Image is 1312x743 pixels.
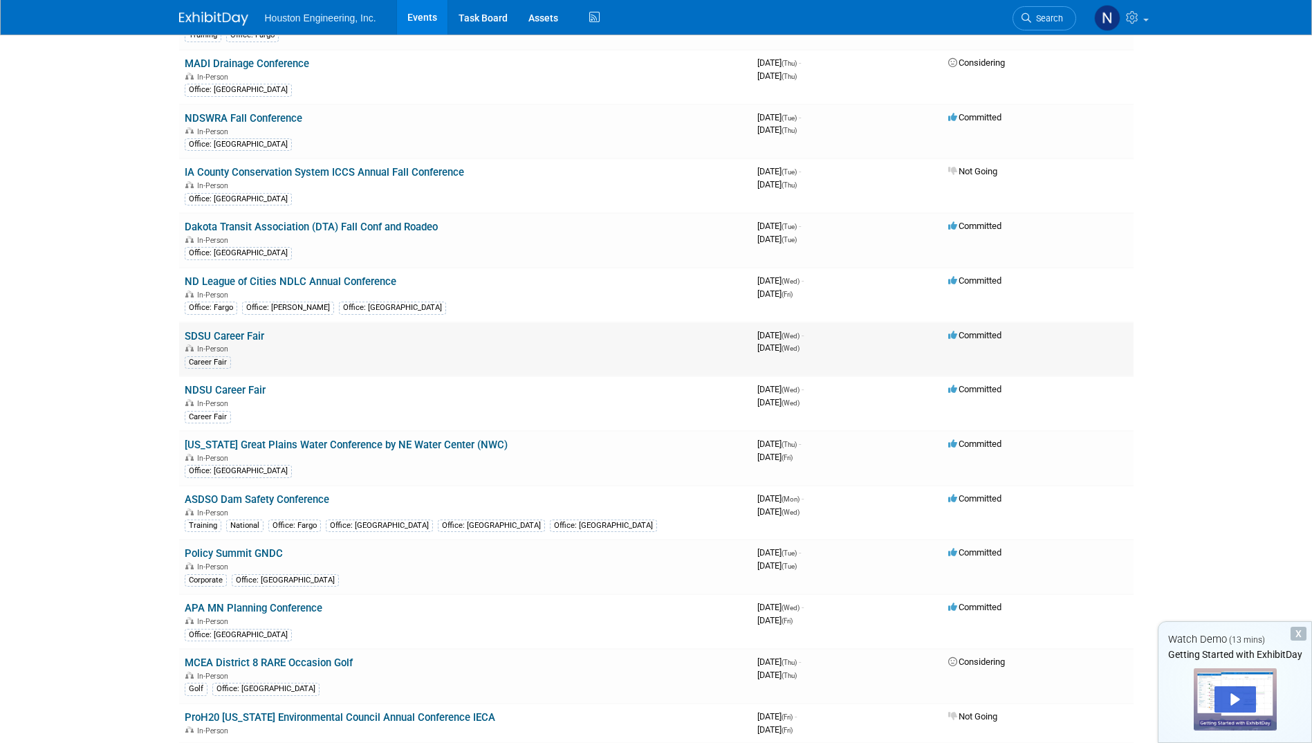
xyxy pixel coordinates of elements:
span: In-Person [197,345,232,354]
img: In-Person Event [185,672,194,679]
span: Committed [948,439,1001,449]
div: Training [185,520,221,532]
span: Committed [948,221,1001,231]
div: Getting Started with ExhibitDay [1158,648,1311,661]
img: In-Person Event [185,562,194,569]
a: Dakota Transit Association (DTA) Fall Conf and Roadeo [185,221,438,233]
span: - [802,330,804,340]
span: (Tue) [782,223,797,230]
span: Committed [948,112,1001,122]
a: MCEA District 8 RARE Occasion Golf [185,657,353,669]
div: Office: [GEOGRAPHIC_DATA] [326,520,433,532]
span: In-Person [197,73,232,82]
div: Office: [GEOGRAPHIC_DATA] [185,84,292,96]
div: Office: [GEOGRAPHIC_DATA] [185,193,292,205]
span: In-Person [197,236,232,245]
span: In-Person [197,508,232,517]
img: Noah Boerboom [1094,5,1120,31]
span: - [802,602,804,612]
span: [DATE] [757,342,800,353]
span: [DATE] [757,125,797,135]
span: - [795,711,797,722]
span: - [802,384,804,394]
a: ASDSO Dam Safety Conference [185,493,329,506]
img: In-Person Event [185,345,194,351]
div: Office: Fargo [185,302,237,314]
span: (Fri) [782,726,793,734]
span: [DATE] [757,234,797,244]
span: Considering [948,57,1005,68]
span: (Thu) [782,659,797,666]
span: In-Person [197,562,232,571]
span: (Fri) [782,454,793,461]
a: [US_STATE] Great Plains Water Conference by NE Water Center (NWC) [185,439,508,451]
span: (Fri) [782,617,793,625]
span: - [802,493,804,504]
span: (Wed) [782,508,800,516]
span: Houston Engineering, Inc. [265,12,376,24]
div: Office: [GEOGRAPHIC_DATA] [438,520,545,532]
span: In-Person [197,291,232,300]
span: [DATE] [757,657,801,667]
img: In-Person Event [185,291,194,297]
span: (Wed) [782,332,800,340]
span: [DATE] [757,547,801,558]
a: ND League of Cities NDLC Annual Conference [185,275,396,288]
span: In-Person [197,399,232,408]
span: Committed [948,330,1001,340]
span: [DATE] [757,330,804,340]
span: (Thu) [782,441,797,448]
span: (Tue) [782,236,797,244]
div: Dismiss [1291,627,1306,641]
div: Watch Demo [1158,632,1311,647]
span: (Wed) [782,604,800,612]
span: (Tue) [782,168,797,176]
a: NDSU Career Fair [185,384,266,396]
div: Office: [GEOGRAPHIC_DATA] [550,520,657,532]
a: NDSWRA Fall Conference [185,112,302,125]
span: [DATE] [757,670,797,680]
span: [DATE] [757,166,801,176]
span: In-Person [197,672,232,681]
span: (Thu) [782,181,797,189]
div: Office: [GEOGRAPHIC_DATA] [185,138,292,151]
span: (Fri) [782,291,793,298]
span: Committed [948,384,1001,394]
a: IA County Conservation System ICCS Annual Fall Conference [185,166,464,178]
a: ProH20 [US_STATE] Environmental Council Annual Conference IECA [185,711,495,724]
span: In-Person [197,127,232,136]
div: Play [1214,686,1256,713]
div: National [226,520,264,532]
img: ExhibitDay [179,12,248,26]
span: (Thu) [782,59,797,67]
div: Office: [PERSON_NAME] [242,302,334,314]
img: In-Person Event [185,73,194,80]
span: [DATE] [757,560,797,571]
span: [DATE] [757,397,800,407]
span: Considering [948,657,1005,667]
span: In-Person [197,726,232,735]
span: Committed [948,493,1001,504]
span: - [799,112,801,122]
span: [DATE] [757,711,797,722]
div: Corporate [185,574,227,587]
div: Golf [185,683,207,695]
div: Career Fair [185,356,231,369]
span: Not Going [948,166,997,176]
a: SDSU Career Fair [185,330,264,342]
img: In-Person Event [185,399,194,406]
span: (Tue) [782,114,797,122]
img: In-Person Event [185,454,194,461]
div: Office: [GEOGRAPHIC_DATA] [185,629,292,641]
span: (Wed) [782,386,800,394]
span: [DATE] [757,724,793,735]
span: (Wed) [782,345,800,352]
span: (Wed) [782,399,800,407]
span: [DATE] [757,288,793,299]
span: [DATE] [757,179,797,190]
span: In-Person [197,181,232,190]
span: [DATE] [757,112,801,122]
span: Committed [948,275,1001,286]
span: Search [1031,13,1063,24]
span: (Tue) [782,562,797,570]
